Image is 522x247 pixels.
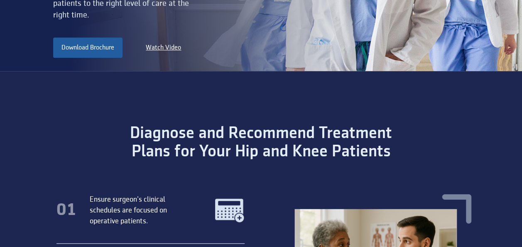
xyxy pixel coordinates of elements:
[106,124,416,161] div: Diagnose and Recommend Treatment Plans for Your Hip and Knee Patients
[56,201,76,220] div: 01
[90,194,195,227] div: Ensure surgeon's clinical schedules are focused on operative patients.
[146,41,181,54] a: Watch Video
[53,37,123,57] a: Download Brochure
